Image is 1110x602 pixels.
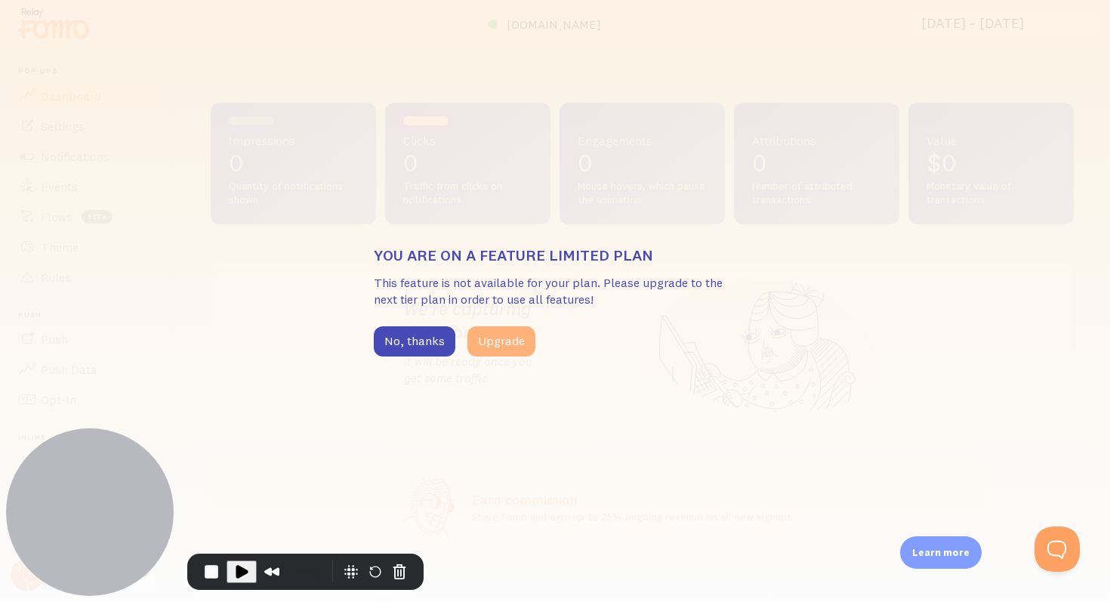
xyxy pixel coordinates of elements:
[912,545,970,560] p: Learn more
[374,326,455,357] button: No, thanks
[374,245,736,265] h3: You are on a feature limited plan
[900,536,982,569] div: Learn more
[1034,526,1080,572] iframe: Help Scout Beacon - Open
[467,326,535,357] button: Upgrade
[374,274,736,309] p: This feature is not available for your plan. Please upgrade to the next tier plan in order to use...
